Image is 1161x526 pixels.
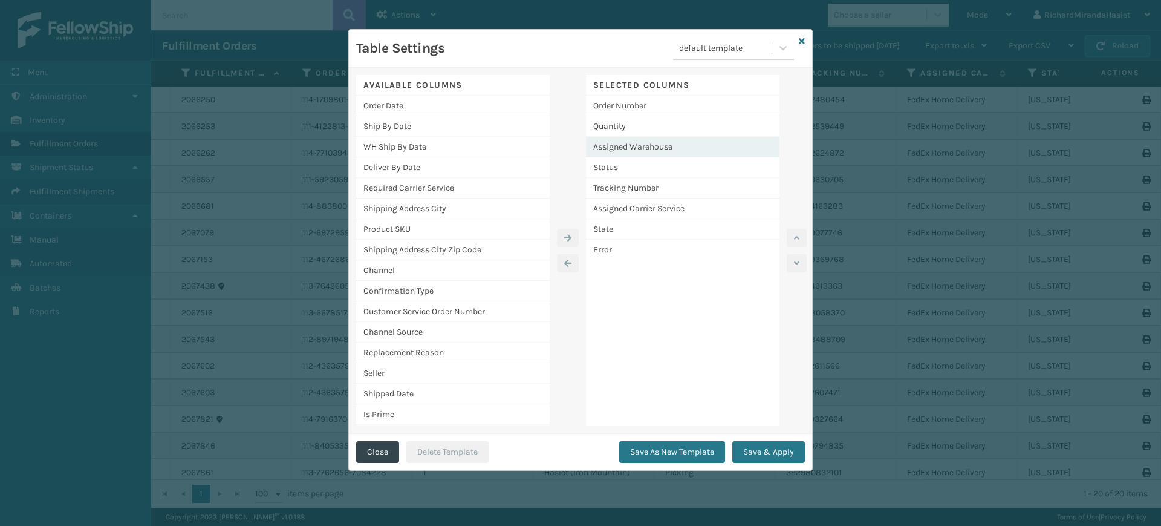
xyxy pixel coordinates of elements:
[586,219,779,240] div: State
[356,260,550,281] div: Channel
[356,39,444,58] h3: Table Settings
[586,199,779,219] div: Assigned Carrier Service
[356,75,550,96] div: Available Columns
[356,363,550,384] div: Seller
[586,157,779,178] div: Status
[586,137,779,157] div: Assigned Warehouse
[356,404,550,425] div: Is Prime
[586,116,779,137] div: Quantity
[356,116,550,137] div: Ship By Date
[679,42,773,54] div: default template
[619,441,725,463] button: Save As New Template
[586,240,779,260] div: Error
[356,322,550,343] div: Channel Source
[586,96,779,116] div: Order Number
[732,441,805,463] button: Save & Apply
[356,199,550,219] div: Shipping Address City
[356,137,550,157] div: WH Ship By Date
[586,178,779,199] div: Tracking Number
[406,441,489,463] button: Delete Template
[356,384,550,404] div: Shipped Date
[356,441,399,463] button: Close
[356,301,550,322] div: Customer Service Order Number
[356,425,550,445] div: Is Buy Shipping
[356,240,550,260] div: Shipping Address City Zip Code
[356,178,550,199] div: Required Carrier Service
[356,157,550,178] div: Deliver By Date
[356,219,550,240] div: Product SKU
[356,96,550,116] div: Order Date
[356,343,550,363] div: Replacement Reason
[356,281,550,301] div: Confirmation Type
[586,75,779,96] div: Selected Columns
